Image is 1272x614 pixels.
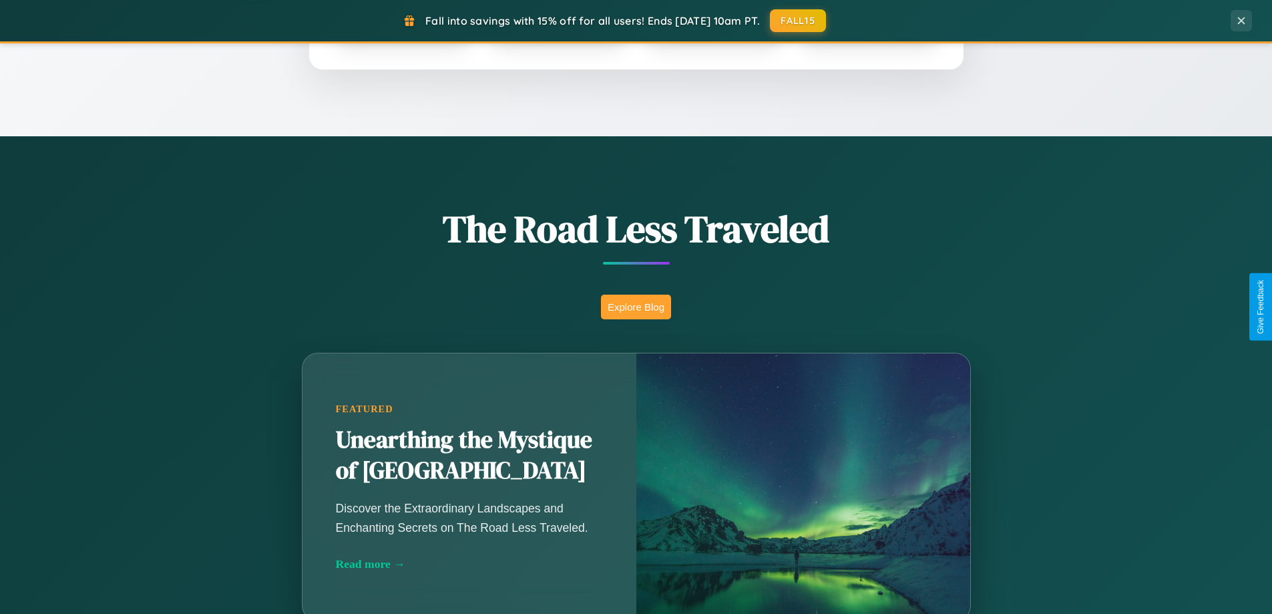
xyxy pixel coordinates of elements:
button: Explore Blog [601,295,671,319]
p: Discover the Extraordinary Landscapes and Enchanting Secrets on The Road Less Traveled. [336,499,603,536]
h2: Unearthing the Mystique of [GEOGRAPHIC_DATA] [336,425,603,486]
div: Featured [336,404,603,415]
button: FALL15 [770,9,826,32]
h1: The Road Less Traveled [236,203,1037,255]
div: Read more → [336,557,603,571]
div: Give Feedback [1256,280,1265,334]
span: Fall into savings with 15% off for all users! Ends [DATE] 10am PT. [425,14,760,27]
